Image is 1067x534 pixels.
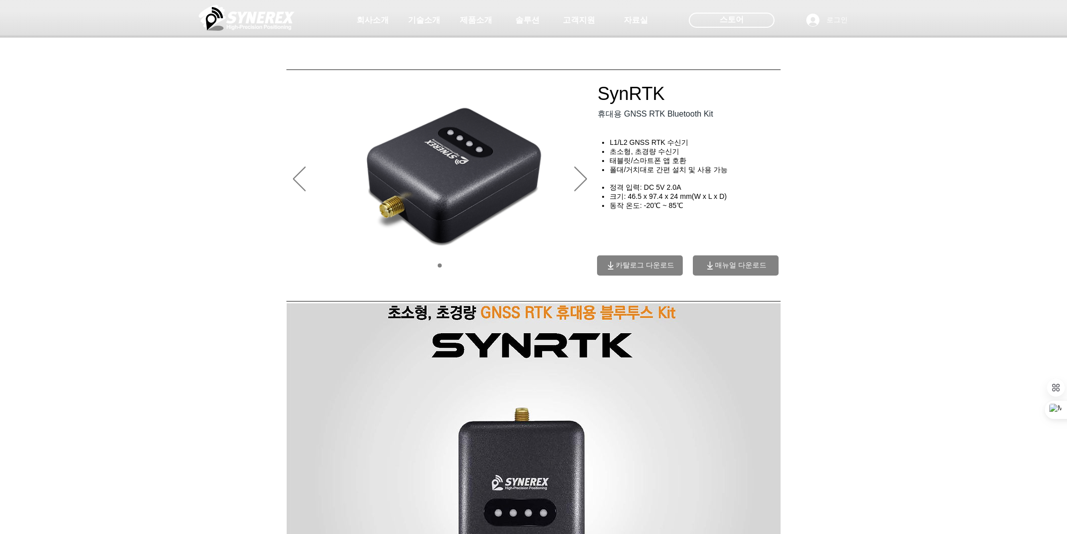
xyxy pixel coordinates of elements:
span: 스토어 [720,14,744,25]
div: 스토어 [689,13,775,28]
span: 폴대/거치대로 간편 설치 및 사용 가능 [610,166,727,174]
img: 씨너렉스_White_simbol_대지 1.png [199,3,294,33]
button: 다음 [574,167,587,193]
a: 솔루션 [502,10,553,30]
span: 동작 온도: -20℃ ~ 85℃ [610,201,683,209]
span: 고객지원 [563,15,595,26]
span: 태블릿/스마트폰 앱 호환 [610,156,686,165]
a: 고객지원 [554,10,604,30]
a: 기술소개 [399,10,449,30]
span: 정격 입력: DC 5V 2.0A [610,183,681,191]
span: 기술소개 [408,15,440,26]
span: 솔루션 [515,15,540,26]
button: 로그인 [799,11,855,30]
span: 매뉴얼 다운로드 [715,261,766,270]
span: ​크기: 46.5 x 97.4 x 24 mm(W x L x D) [610,192,727,200]
span: 회사소개 [357,15,389,26]
a: 회사소개 [347,10,398,30]
a: 카탈로그 다운로드 [597,255,683,276]
img: SynRTK.png [286,79,593,281]
a: 제품소개 [451,10,501,30]
a: 자료실 [611,10,661,30]
span: 카탈로그 다운로드 [616,261,674,270]
div: 슬라이드쇼 [286,79,593,281]
span: 로그인 [823,15,851,25]
span: 자료실 [624,15,648,26]
span: 제품소개 [460,15,492,26]
button: 이전 [293,167,306,193]
nav: 슬라이드 [434,263,446,268]
a: 01 [438,263,442,268]
a: 매뉴얼 다운로드 [693,255,779,276]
